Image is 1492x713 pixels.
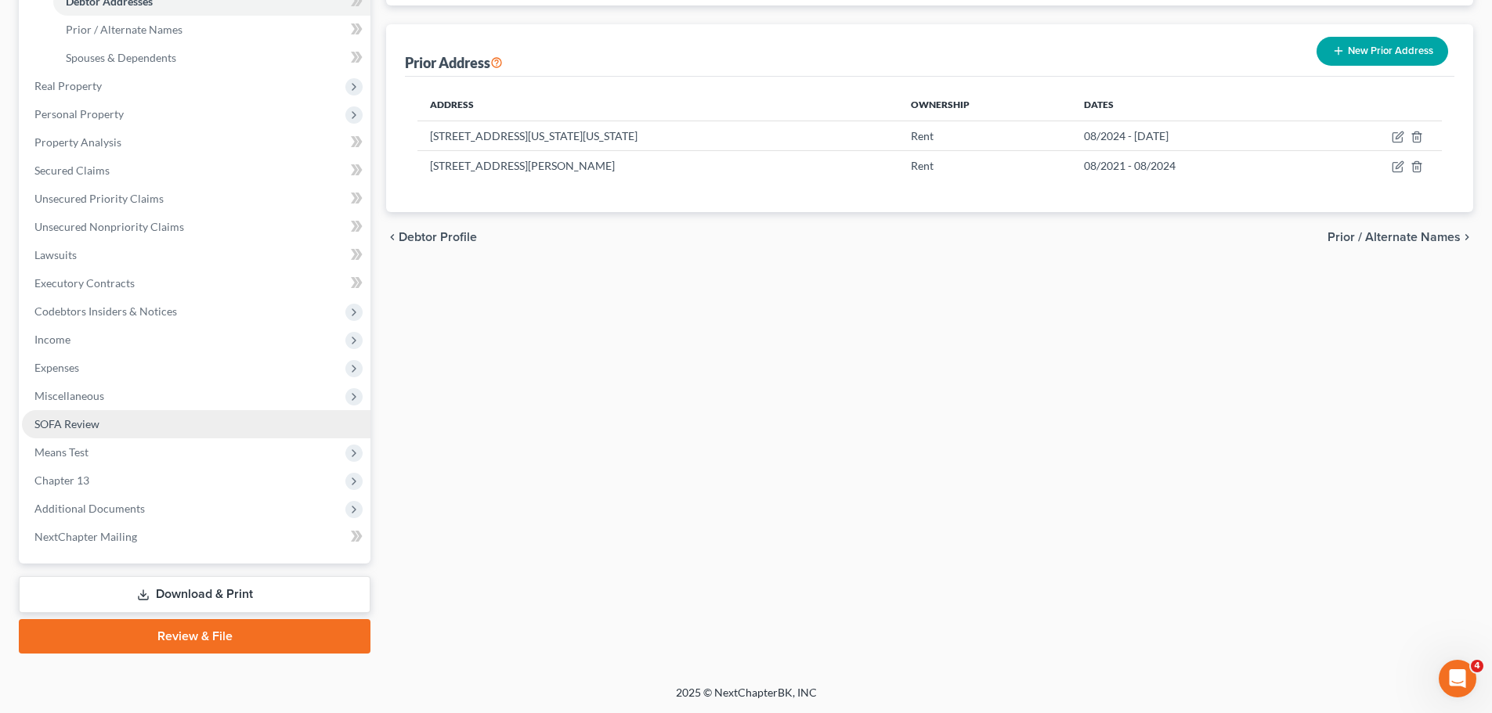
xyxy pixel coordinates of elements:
span: Property Analysis [34,135,121,149]
span: Additional Documents [34,502,145,515]
span: Miscellaneous [34,389,104,402]
span: Real Property [34,79,102,92]
i: chevron_right [1461,231,1473,243]
a: Property Analysis [22,128,370,157]
td: Rent [898,151,1071,181]
a: NextChapter Mailing [22,523,370,551]
span: NextChapter Mailing [34,530,137,543]
td: 08/2024 - [DATE] [1071,121,1313,150]
span: Codebtors Insiders & Notices [34,304,177,318]
span: Debtor Profile [399,231,477,243]
a: Executory Contracts [22,269,370,297]
a: Unsecured Nonpriority Claims [22,213,370,241]
span: Spouses & Dependents [66,51,176,64]
th: Dates [1071,89,1313,121]
th: Ownership [898,89,1071,121]
span: Means Test [34,445,89,459]
span: Chapter 13 [34,474,89,487]
a: Prior / Alternate Names [53,16,370,44]
iframe: Intercom live chat [1439,660,1476,697]
span: 4 [1471,660,1483,672]
button: New Prior Address [1317,37,1448,66]
span: Personal Property [34,107,124,121]
span: Secured Claims [34,164,110,177]
a: Download & Print [19,576,370,613]
a: Unsecured Priority Claims [22,185,370,213]
span: SOFA Review [34,417,99,430]
div: 2025 © NextChapterBK, INC [300,685,1193,713]
a: Lawsuits [22,241,370,269]
td: [STREET_ADDRESS][PERSON_NAME] [417,151,898,181]
span: Unsecured Nonpriority Claims [34,220,184,233]
a: SOFA Review [22,410,370,438]
span: Income [34,333,70,346]
span: Prior / Alternate Names [66,23,182,36]
td: 08/2021 - 08/2024 [1071,151,1313,181]
span: Lawsuits [34,248,77,261]
span: Unsecured Priority Claims [34,192,164,205]
td: Rent [898,121,1071,150]
div: Prior Address [405,53,503,72]
button: Prior / Alternate Names chevron_right [1328,231,1473,243]
a: Secured Claims [22,157,370,185]
button: chevron_left Debtor Profile [386,231,477,243]
th: Address [417,89,898,121]
a: Spouses & Dependents [53,44,370,72]
td: [STREET_ADDRESS][US_STATE][US_STATE] [417,121,898,150]
a: Review & File [19,619,370,654]
i: chevron_left [386,231,399,243]
span: Expenses [34,361,79,374]
span: Prior / Alternate Names [1328,231,1461,243]
span: Executory Contracts [34,276,135,290]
